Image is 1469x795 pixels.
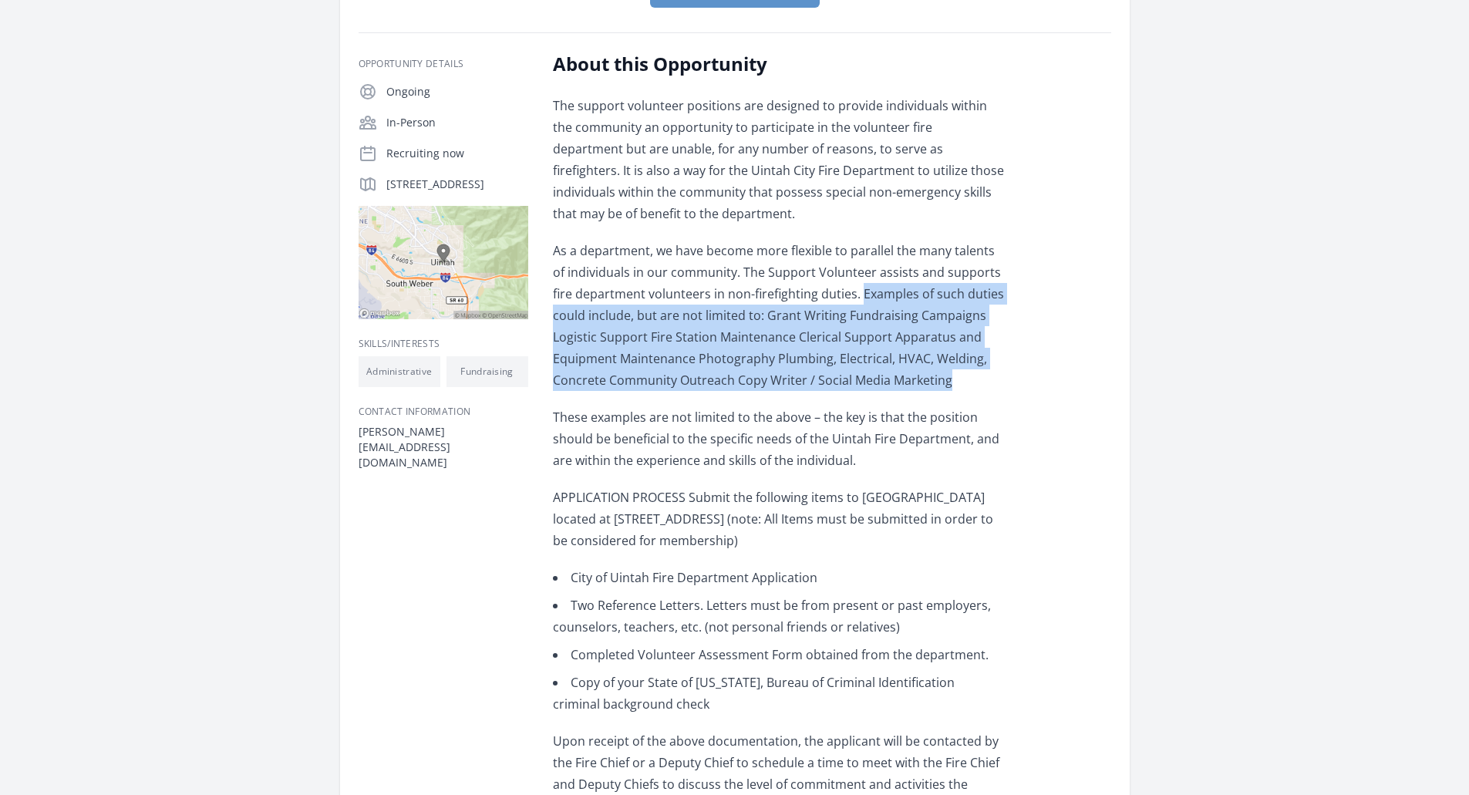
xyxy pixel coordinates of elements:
[359,356,440,387] li: Administrative
[553,240,1004,391] p: As a department, we have become more flexible to parallel the many talents of individuals in our ...
[553,406,1004,471] p: These examples are not limited to the above – the key is that the position should be beneficial t...
[553,52,1004,76] h2: About this Opportunity
[359,58,528,70] h3: Opportunity Details
[359,406,528,418] h3: Contact Information
[359,206,528,319] img: Map
[359,424,528,440] dt: [PERSON_NAME]
[386,84,528,99] p: Ongoing
[359,338,528,350] h3: Skills/Interests
[359,440,528,470] dd: [EMAIL_ADDRESS][DOMAIN_NAME]
[553,672,1004,715] li: Copy of your State of [US_STATE], Bureau of Criminal Identification criminal background check
[553,644,1004,665] li: Completed Volunteer Assessment Form obtained from the department.
[553,487,1004,551] p: APPLICATION PROCESS Submit the following items to [GEOGRAPHIC_DATA] located at [STREET_ADDRESS] (...
[386,177,528,192] p: [STREET_ADDRESS]
[386,115,528,130] p: In-Person
[553,567,1004,588] li: City of Uintah Fire Department Application
[386,146,528,161] p: Recruiting now
[553,595,1004,638] li: Two Reference Letters. Letters must be from present or past employers, counselors, teachers, etc....
[446,356,528,387] li: Fundraising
